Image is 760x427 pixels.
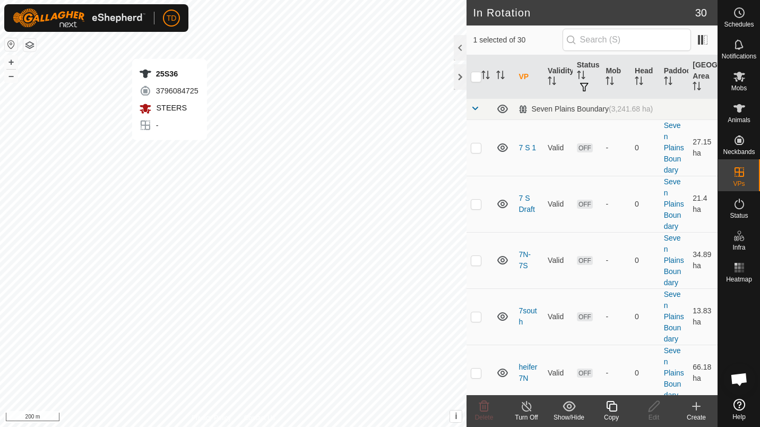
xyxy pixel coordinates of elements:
div: - [606,142,626,153]
span: Heatmap [726,276,752,283]
div: Copy [590,413,633,422]
span: i [455,412,457,421]
p-sorticon: Activate to sort [664,78,672,87]
span: Notifications [722,53,756,59]
div: Edit [633,413,675,422]
th: [GEOGRAPHIC_DATA] Area [688,55,718,99]
td: Valid [543,288,573,345]
input: Search (S) [563,29,691,51]
td: 0 [631,176,660,232]
td: Valid [543,345,573,401]
span: OFF [577,256,593,265]
td: Valid [543,176,573,232]
td: 0 [631,345,660,401]
a: 7 S 1 [519,143,536,152]
td: 0 [631,288,660,345]
div: - [606,368,626,379]
span: 30 [695,5,707,21]
span: Delete [475,414,494,421]
p-sorticon: Activate to sort [606,78,614,87]
th: Head [631,55,660,99]
p-sorticon: Activate to sort [481,72,490,81]
a: 7south [519,306,537,326]
div: Show/Hide [548,413,590,422]
td: Valid [543,119,573,176]
div: - [606,199,626,210]
td: 21.4 ha [688,176,718,232]
div: Seven Plains Boundary [519,105,653,114]
span: OFF [577,200,593,209]
td: 66.18 ha [688,345,718,401]
td: 0 [631,119,660,176]
a: Contact Us [244,413,275,423]
td: 13.83 ha [688,288,718,345]
a: heifer 7N [519,363,537,382]
div: Turn Off [505,413,548,422]
span: OFF [577,312,593,321]
a: 7 S Draft [519,194,534,213]
th: Validity [543,55,573,99]
p-sorticon: Activate to sort [577,72,585,81]
a: Privacy Policy [192,413,231,423]
span: OFF [577,143,593,152]
a: Seven Plains Boundary [664,234,684,287]
button: Map Layers [23,39,36,52]
p-sorticon: Activate to sort [548,78,556,87]
a: Seven Plains Boundary [664,290,684,343]
th: Status [573,55,602,99]
td: 34.89 ha [688,232,718,288]
p-sorticon: Activate to sort [635,78,643,87]
div: - [606,311,626,322]
td: Valid [543,232,573,288]
span: TD [167,13,177,24]
td: 0 [631,232,660,288]
span: Schedules [724,21,754,28]
button: + [5,56,18,69]
div: 3796084725 [139,84,198,97]
span: Mobs [731,85,747,91]
span: OFF [577,369,593,378]
a: Seven Plains Boundary [664,346,684,399]
p-sorticon: Activate to sort [496,72,505,81]
a: Seven Plains Boundary [664,121,684,174]
button: – [5,70,18,82]
span: Status [730,212,748,219]
th: Mob [601,55,631,99]
button: Reset Map [5,38,18,51]
a: Seven Plains Boundary [664,177,684,230]
span: Help [732,414,746,420]
span: Neckbands [723,149,755,155]
span: Animals [728,117,750,123]
div: 25S36 [139,67,198,80]
div: Create [675,413,718,422]
span: VPs [733,181,745,187]
button: i [450,411,462,422]
img: Gallagher Logo [13,8,145,28]
span: Infra [732,244,745,251]
span: (3,241.68 ha) [609,105,653,113]
a: 7N-7S [519,250,531,270]
td: 27.15 ha [688,119,718,176]
th: Paddock [660,55,689,99]
div: - [139,119,198,132]
span: 1 selected of 30 [473,35,562,46]
span: STEERS [154,104,187,112]
div: - [606,255,626,266]
p-sorticon: Activate to sort [693,83,701,92]
a: Help [718,395,760,424]
a: Open chat [723,363,755,395]
h2: In Rotation [473,6,695,19]
th: VP [514,55,543,99]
